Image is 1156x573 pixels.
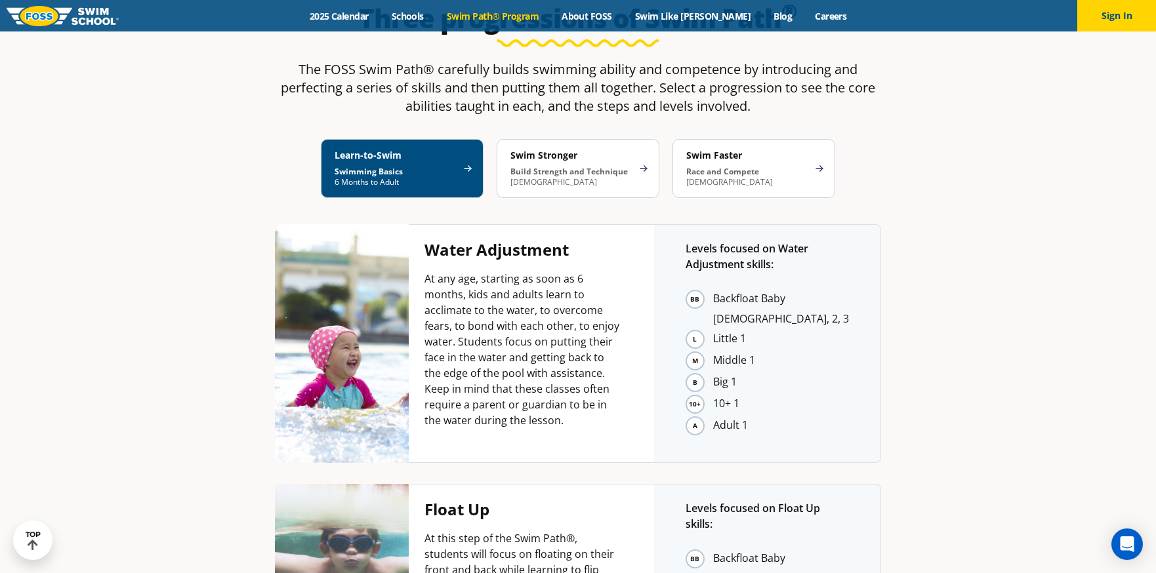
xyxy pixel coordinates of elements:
p: 6 Months to Adult [335,167,457,188]
h4: Swim Stronger [510,149,632,161]
li: Middle 1 [713,351,849,371]
a: About FOSS [550,10,624,22]
a: 2025 Calendar [298,10,380,22]
a: Careers [804,10,858,22]
h4: Water Adjustment [424,241,623,259]
li: Little 1 [713,329,849,349]
strong: Build Strength and Technique [510,166,628,177]
p: [DEMOGRAPHIC_DATA] [686,167,808,188]
div: TOP [26,530,41,551]
p: Levels focused on Water Adjustment skills: [686,241,849,272]
a: Schools [380,10,435,22]
li: 10+ 1 [713,394,849,414]
h4: Float Up [424,500,623,519]
div: Open Intercom Messenger [1111,528,1143,560]
h4: Learn-to-Swim [335,149,457,161]
h4: Swim Faster [686,149,808,161]
li: Backfloat Baby [DEMOGRAPHIC_DATA], 2, 3 [713,289,849,328]
strong: Race and Compete [686,166,759,177]
a: Swim Path® Program [435,10,550,22]
p: The FOSS Swim Path® carefully builds swimming ability and competence by introducing and perfectin... [268,60,888,115]
p: [DEMOGRAPHIC_DATA] [510,167,632,188]
p: Levels focused on Float Up skills: [686,500,849,532]
img: FOSS Swim School Logo [7,6,119,26]
p: At any age, starting as soon as 6 months, kids and adults learn to acclimate to the water, to ove... [424,271,623,428]
h2: Three progressions of Swim Path [268,3,888,34]
a: Blog [762,10,804,22]
strong: Swimming Basics [335,166,403,177]
a: Swim Like [PERSON_NAME] [623,10,762,22]
li: Adult 1 [713,416,849,436]
li: Big 1 [713,372,849,393]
